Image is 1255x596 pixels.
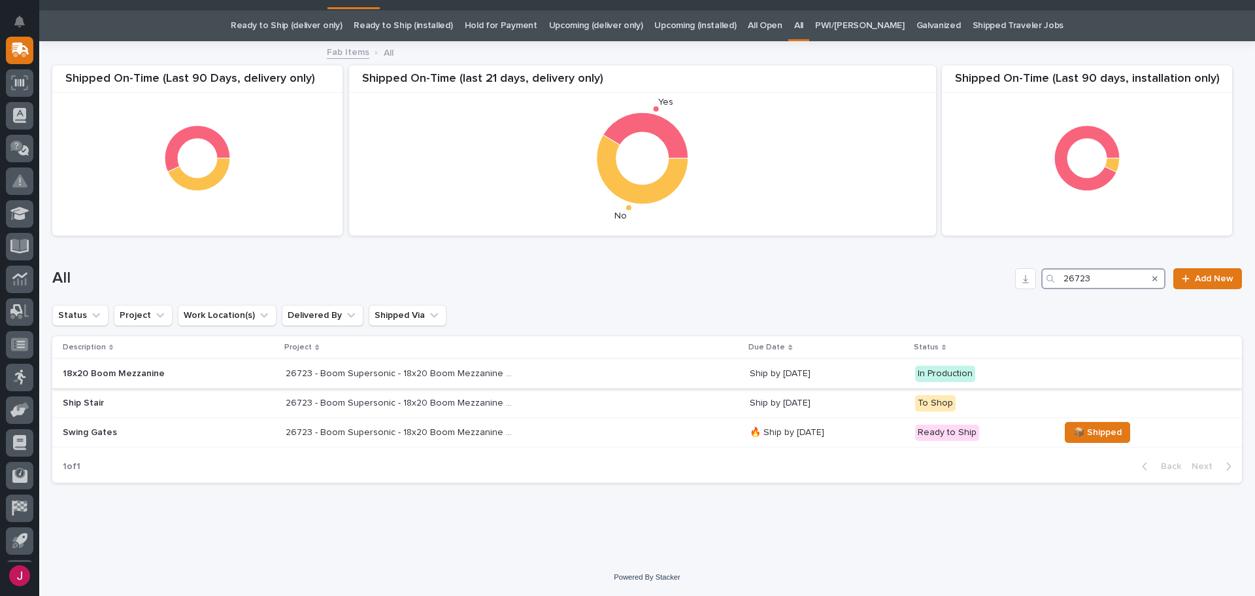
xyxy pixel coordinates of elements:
[286,366,517,379] p: 26723 - Boom Supersonic - 18x20 Boom Mezzanine R1
[1065,422,1130,443] button: 📦 Shipped
[1131,461,1186,472] button: Back
[384,44,393,59] p: All
[52,305,109,326] button: Status
[748,340,785,355] p: Due Date
[16,16,33,37] div: Notifications
[549,10,643,41] a: Upcoming (deliver only)
[942,72,1232,94] div: Shipped On-Time (Last 90 days, installation only)
[916,10,961,41] a: Galvanized
[1186,461,1242,472] button: Next
[750,427,904,438] p: 🔥 Ship by [DATE]
[915,366,975,382] div: In Production
[915,425,979,441] div: Ready to Ship
[750,368,904,379] p: Ship by [DATE]
[63,340,106,355] p: Description
[1073,425,1122,440] span: 📦 Shipped
[748,10,782,41] a: All Open
[1173,268,1242,289] a: Add New
[369,305,446,326] button: Shipped Via
[914,340,939,355] p: Status
[6,562,33,589] button: users-avatar
[750,398,904,409] p: Ship by [DATE]
[286,425,517,438] p: 26723 - Boom Supersonic - 18x20 Boom Mezzanine R1
[658,98,673,107] text: Yes
[1195,274,1233,283] span: Add New
[1041,268,1165,289] input: Search
[178,305,276,326] button: Work Location(s)
[52,269,1010,288] h1: All
[973,10,1064,41] a: Shipped Traveler Jobs
[63,368,275,379] p: 18x20 Boom Mezzanine
[284,340,312,355] p: Project
[52,451,91,483] p: 1 of 1
[1153,461,1181,472] span: Back
[52,418,1242,447] tr: Swing Gates26723 - Boom Supersonic - 18x20 Boom Mezzanine R126723 - Boom Supersonic - 18x20 Boom ...
[465,10,537,41] a: Hold for Payment
[915,395,956,412] div: To Shop
[794,10,803,41] a: All
[349,72,936,94] div: Shipped On-Time (last 21 days, delivery only)
[614,211,627,220] text: No
[286,395,517,409] p: 26723 - Boom Supersonic - 18x20 Boom Mezzanine R1
[354,10,452,41] a: Ready to Ship (installed)
[52,72,343,94] div: Shipped On-Time (Last 90 Days, delivery only)
[327,44,369,59] a: Fab Items
[815,10,905,41] a: PWI/[PERSON_NAME]
[654,10,736,41] a: Upcoming (installed)
[52,389,1242,418] tr: Ship Stair26723 - Boom Supersonic - 18x20 Boom Mezzanine R126723 - Boom Supersonic - 18x20 Boom M...
[282,305,363,326] button: Delivered By
[614,573,680,581] a: Powered By Stacker
[114,305,173,326] button: Project
[52,359,1242,389] tr: 18x20 Boom Mezzanine26723 - Boom Supersonic - 18x20 Boom Mezzanine R126723 - Boom Supersonic - 18...
[63,427,275,438] p: Swing Gates
[63,398,275,409] p: Ship Stair
[1192,461,1220,472] span: Next
[231,10,342,41] a: Ready to Ship (deliver only)
[6,8,33,35] button: Notifications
